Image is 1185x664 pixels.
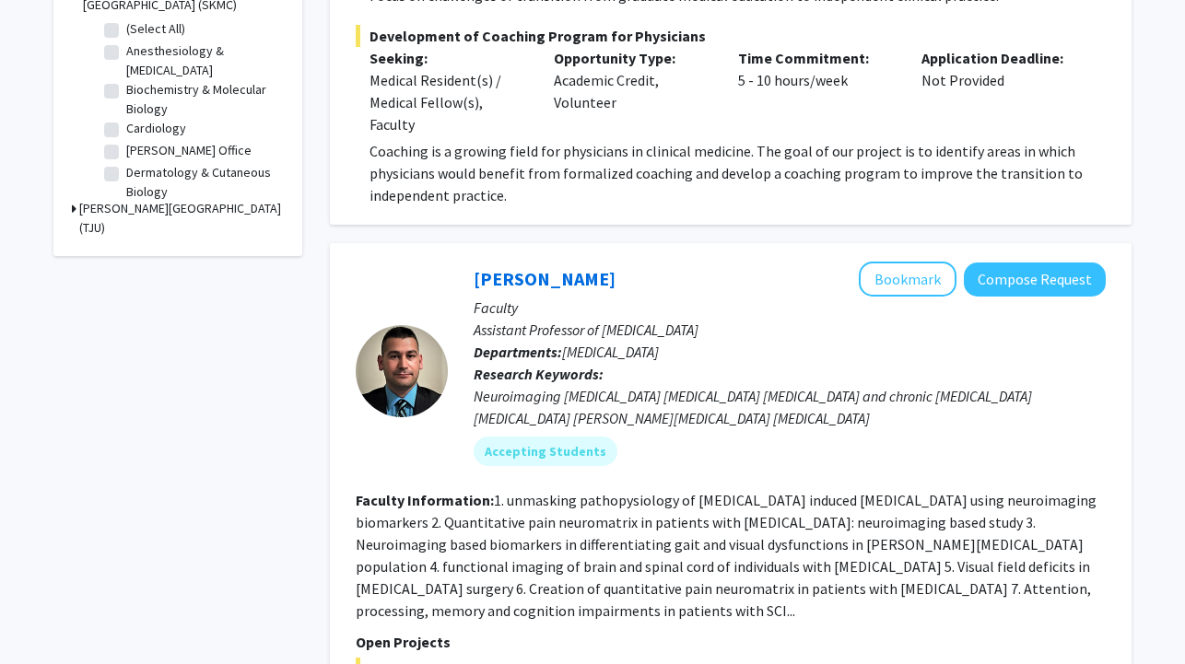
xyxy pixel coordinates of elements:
label: Anesthesiology & [MEDICAL_DATA] [126,41,279,80]
span: Development of Coaching Program for Physicians [356,25,1106,47]
h3: [PERSON_NAME][GEOGRAPHIC_DATA] (TJU) [79,199,284,238]
div: 5 - 10 hours/week [724,47,909,135]
mat-chip: Accepting Students [474,437,617,466]
div: Medical Resident(s) / Medical Fellow(s), Faculty [370,69,526,135]
div: Neuroimaging [MEDICAL_DATA] [MEDICAL_DATA] [MEDICAL_DATA] and chronic [MEDICAL_DATA] [MEDICAL_DAT... [474,385,1106,429]
button: Compose Request to Mahdi Alizedah [964,262,1106,297]
div: Academic Credit, Volunteer [540,47,724,135]
label: [PERSON_NAME] Office [126,141,252,160]
p: Assistant Professor of [MEDICAL_DATA] [474,319,1106,341]
b: Faculty Information: [356,491,494,509]
span: [MEDICAL_DATA] [562,343,659,361]
p: Faculty [474,297,1106,319]
p: Open Projects [356,631,1106,653]
p: Seeking: [370,47,526,69]
button: Add Mahdi Alizedah to Bookmarks [859,262,956,297]
fg-read-more: 1. unmasking pathopysiology of [MEDICAL_DATA] induced [MEDICAL_DATA] using neuroimaging biomarker... [356,491,1097,620]
a: [PERSON_NAME] [474,267,616,290]
p: Opportunity Type: [554,47,710,69]
div: Not Provided [908,47,1092,135]
p: Coaching is a growing field for physicians in clinical medicine. The goal of our project is to id... [370,140,1106,206]
iframe: Chat [14,581,78,650]
label: (Select All) [126,19,185,39]
b: Departments: [474,343,562,361]
label: Cardiology [126,119,186,138]
b: Research Keywords: [474,365,604,383]
p: Application Deadline: [921,47,1078,69]
p: Time Commitment: [738,47,895,69]
label: Biochemistry & Molecular Biology [126,80,279,119]
label: Dermatology & Cutaneous Biology [126,163,279,202]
